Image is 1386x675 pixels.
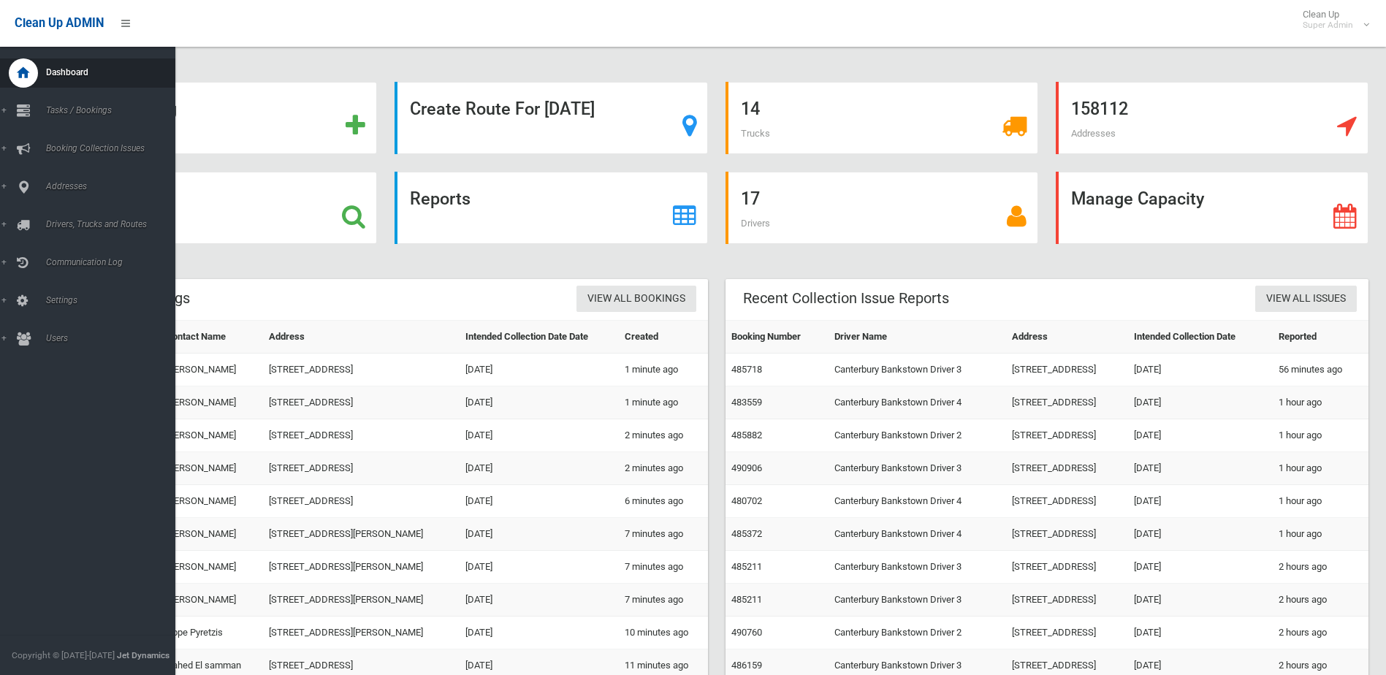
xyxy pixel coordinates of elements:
a: 485882 [731,430,762,441]
td: [STREET_ADDRESS] [1006,452,1128,485]
td: 7 minutes ago [619,551,708,584]
td: 7 minutes ago [619,584,708,617]
a: Reports [395,172,707,244]
td: [STREET_ADDRESS] [1006,354,1128,386]
td: [DATE] [460,452,619,485]
td: [STREET_ADDRESS] [1006,518,1128,551]
td: [DATE] [1128,386,1273,419]
strong: Create Route For [DATE] [410,99,595,119]
td: [STREET_ADDRESS] [263,452,460,485]
th: Created [619,321,708,354]
td: Canterbury Bankstown Driver 3 [829,584,1005,617]
a: 490760 [731,627,762,638]
td: 6 minutes ago [619,485,708,518]
a: 486159 [731,660,762,671]
td: [PERSON_NAME] [160,386,263,419]
span: Copyright © [DATE]-[DATE] [12,650,115,660]
th: Driver Name [829,321,1005,354]
a: 485211 [731,594,762,605]
span: Users [42,333,186,343]
a: 17 Drivers [726,172,1038,244]
span: Communication Log [42,257,186,267]
td: [PERSON_NAME] [160,452,263,485]
span: Addresses [1071,128,1116,139]
td: Canterbury Bankstown Driver 3 [829,551,1005,584]
td: 1 minute ago [619,386,708,419]
a: 14 Trucks [726,82,1038,154]
td: [DATE] [460,584,619,617]
a: 490906 [731,462,762,473]
td: [DATE] [1128,617,1273,649]
td: 2 hours ago [1273,551,1368,584]
strong: 158112 [1071,99,1128,119]
td: 2 hours ago [1273,584,1368,617]
a: 158112 Addresses [1056,82,1368,154]
td: [DATE] [1128,584,1273,617]
td: [STREET_ADDRESS] [1006,617,1128,649]
strong: Manage Capacity [1071,188,1204,209]
span: Settings [42,295,186,305]
th: Booking Number [726,321,829,354]
td: 2 minutes ago [619,452,708,485]
td: [PERSON_NAME] [160,354,263,386]
td: [STREET_ADDRESS] [1006,386,1128,419]
td: 7 minutes ago [619,518,708,551]
td: Canterbury Bankstown Driver 2 [829,617,1005,649]
td: [STREET_ADDRESS] [1006,485,1128,518]
td: 1 hour ago [1273,452,1368,485]
span: Clean Up [1295,9,1368,31]
td: 1 hour ago [1273,386,1368,419]
th: Intended Collection Date [1128,321,1273,354]
td: 2 minutes ago [619,419,708,452]
td: [DATE] [460,485,619,518]
small: Super Admin [1303,20,1353,31]
th: Reported [1273,321,1368,354]
a: Search [64,172,377,244]
a: View All Bookings [576,286,696,313]
th: Address [263,321,460,354]
td: Canterbury Bankstown Driver 3 [829,452,1005,485]
td: [STREET_ADDRESS] [1006,551,1128,584]
td: [STREET_ADDRESS] [1006,584,1128,617]
th: Intended Collection Date Date [460,321,619,354]
th: Contact Name [160,321,263,354]
td: [PERSON_NAME] [160,551,263,584]
td: [DATE] [1128,518,1273,551]
td: [STREET_ADDRESS] [263,419,460,452]
td: 1 hour ago [1273,518,1368,551]
td: [PERSON_NAME] [160,584,263,617]
th: Address [1006,321,1128,354]
a: 483559 [731,397,762,408]
td: Canterbury Bankstown Driver 4 [829,485,1005,518]
span: Clean Up ADMIN [15,16,104,30]
a: 480702 [731,495,762,506]
td: 10 minutes ago [619,617,708,649]
td: [DATE] [1128,551,1273,584]
td: [DATE] [1128,354,1273,386]
td: [STREET_ADDRESS] [1006,419,1128,452]
td: [STREET_ADDRESS][PERSON_NAME] [263,584,460,617]
td: Hope Pyretzis [160,617,263,649]
span: Addresses [42,181,186,191]
a: Manage Capacity [1056,172,1368,244]
td: [STREET_ADDRESS][PERSON_NAME] [263,518,460,551]
td: [DATE] [460,518,619,551]
a: Add Booking [64,82,377,154]
td: 1 minute ago [619,354,708,386]
header: Recent Collection Issue Reports [726,284,967,313]
td: [STREET_ADDRESS][PERSON_NAME] [263,551,460,584]
td: [PERSON_NAME] [160,419,263,452]
td: [STREET_ADDRESS] [263,354,460,386]
td: [DATE] [1128,419,1273,452]
td: [PERSON_NAME] [160,485,263,518]
td: Canterbury Bankstown Driver 4 [829,386,1005,419]
a: Create Route For [DATE] [395,82,707,154]
td: [STREET_ADDRESS] [263,386,460,419]
strong: 17 [741,188,760,209]
td: [STREET_ADDRESS][PERSON_NAME] [263,617,460,649]
td: 1 hour ago [1273,419,1368,452]
td: [DATE] [460,551,619,584]
a: View All Issues [1255,286,1357,313]
td: Canterbury Bankstown Driver 2 [829,419,1005,452]
span: Drivers, Trucks and Routes [42,219,186,229]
